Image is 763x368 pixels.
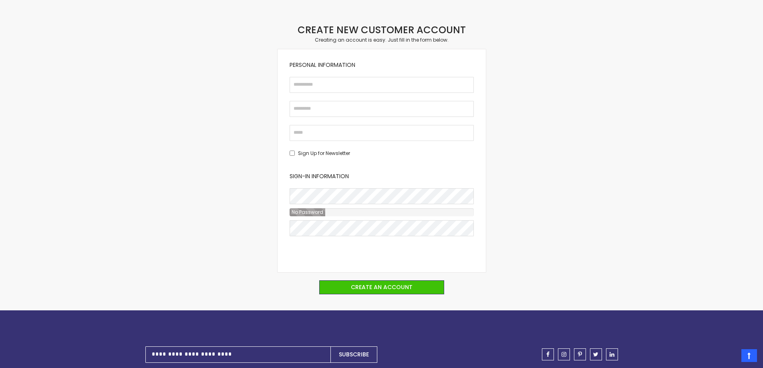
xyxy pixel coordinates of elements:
[290,172,349,180] span: Sign-in Information
[542,348,554,360] a: facebook
[593,352,598,357] span: twitter
[298,150,350,157] span: Sign Up for Newsletter
[558,348,570,360] a: instagram
[562,352,566,357] span: instagram
[319,280,444,294] button: Create an Account
[290,61,355,69] span: Personal Information
[546,352,550,357] span: facebook
[298,23,466,36] strong: Create New Customer Account
[330,346,377,363] button: Subscribe
[578,352,582,357] span: pinterest
[741,349,757,362] a: Top
[339,350,369,358] span: Subscribe
[606,348,618,360] a: linkedin
[290,209,325,215] span: No Password
[351,283,413,291] span: Create an Account
[278,37,486,43] div: Creating an account is easy. Just fill in the form below.
[590,348,602,360] a: twitter
[610,352,614,357] span: linkedin
[290,208,325,216] div: Password Strength:
[574,348,586,360] a: pinterest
